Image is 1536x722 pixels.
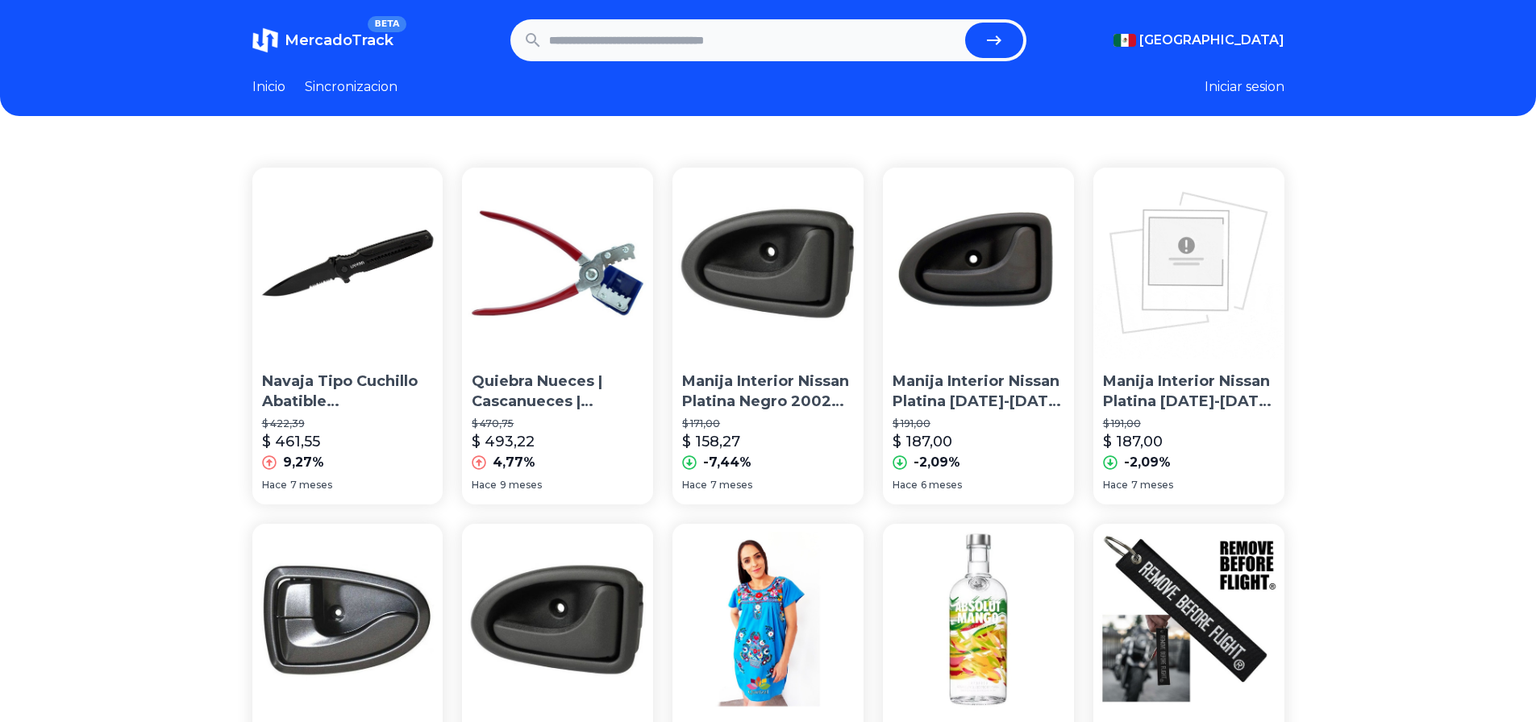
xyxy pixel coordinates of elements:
span: Hace [682,479,707,492]
a: Quiebra Nueces | Cascanueces | Pinza Para Nuez 31000010Quiebra Nueces | Cascanueces | [GEOGRAPHIC... [462,168,653,504]
img: Quiebra Nueces | Cascanueces | Pinza Para Nuez 31000010 [462,168,653,359]
img: Vodka Absolut Mango 750 Ml. [883,524,1074,715]
p: -2,09% [1124,453,1171,472]
span: [GEOGRAPHIC_DATA] [1139,31,1284,50]
p: 4,77% [493,453,535,472]
p: $ 187,00 [893,430,952,453]
p: $ 158,27 [682,430,740,453]
span: Hace [472,479,497,492]
a: Manija Interior Nissan Platina Negro 2002 2003 2004 2005Manija Interior Nissan Platina Negro 2002... [672,168,864,504]
a: Manija Interior Nissan Platina 2000-2007 Der RngManija Interior Nissan Platina [DATE]-[DATE] Der ... [1093,168,1284,504]
a: Manija Interior Nissan Platina 2000-2007 Der RngManija Interior Nissan Platina [DATE]-[DATE] Der ... [883,168,1074,504]
span: Hace [1103,479,1128,492]
p: -2,09% [914,453,960,472]
p: $ 187,00 [1103,430,1163,453]
span: MercadoTrack [285,31,393,49]
p: $ 493,22 [472,430,535,453]
img: Manija Interior Nissan Platina 2000-2007 Der Rng [883,168,1074,359]
span: Hace [262,479,287,492]
span: Hace [893,479,918,492]
a: Sincronizacion [305,77,398,97]
button: Iniciar sesion [1205,77,1284,97]
p: $ 191,00 [893,417,1064,430]
p: $ 422,39 [262,417,434,430]
span: 6 meses [921,479,962,492]
span: 9 meses [500,479,542,492]
p: Manija Interior Nissan Platina [DATE]-[DATE] Der Rng [1103,371,1275,412]
a: MercadoTrackBETA [252,27,393,53]
button: [GEOGRAPHIC_DATA] [1113,31,1284,50]
span: 7 meses [710,479,752,492]
img: Vestido Dama Mexicano Bordados A Mano Artesanal Tipico [672,524,864,715]
span: BETA [368,16,406,32]
img: Llavero Motociclismo Remove Before Flight Original [1093,524,1284,715]
img: Mexico [1113,34,1136,47]
p: -7,44% [703,453,751,472]
img: Navaja Tipo Cuchillo Abatible Urrea 686 32802666 [252,168,443,359]
span: 7 meses [1131,479,1173,492]
p: Quiebra Nueces | Cascanueces | [GEOGRAPHIC_DATA] 31000010 [472,371,643,412]
img: Manija Interior Dodge Verna 2004 2005 2006 Gris Del/tra Izq [252,524,443,715]
p: $ 470,75 [472,417,643,430]
p: Navaja Tipo Cuchillo Abatible [PERSON_NAME] 686 32802666 [262,371,434,412]
img: Manija Interior Nissan Platina Negro 2006 2007 2008 2009 [462,524,653,715]
p: $ 461,55 [262,430,320,453]
p: $ 171,00 [682,417,854,430]
p: Manija Interior Nissan Platina Negro 2002 2003 2004 2005 [682,371,854,412]
img: Manija Interior Nissan Platina Negro 2002 2003 2004 2005 [672,168,864,359]
a: Inicio [252,77,285,97]
img: MercadoTrack [252,27,278,53]
span: 7 meses [290,479,332,492]
img: Manija Interior Nissan Platina 2000-2007 Der Rng [1093,168,1284,359]
p: 9,27% [283,453,324,472]
a: Navaja Tipo Cuchillo Abatible Urrea 686 32802666Navaja Tipo Cuchillo Abatible [PERSON_NAME] 686 3... [252,168,443,504]
p: $ 191,00 [1103,417,1275,430]
p: Manija Interior Nissan Platina [DATE]-[DATE] Der Rng [893,371,1064,412]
